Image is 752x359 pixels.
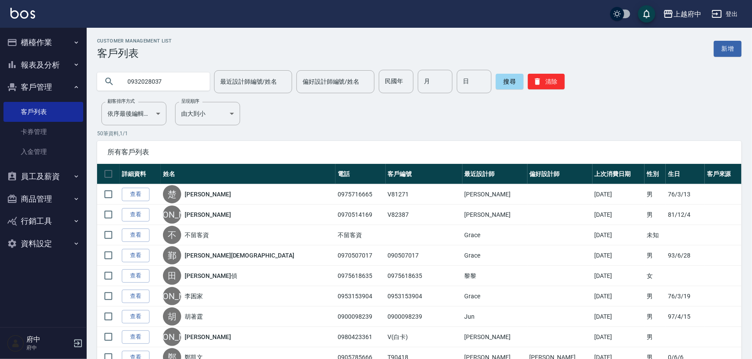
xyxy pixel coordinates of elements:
button: 商品管理 [3,188,83,210]
th: 生日 [666,164,705,184]
td: [PERSON_NAME] [462,205,527,225]
button: 上越府中 [660,5,705,23]
img: Person [7,335,24,352]
button: 櫃檯作業 [3,31,83,54]
a: 胡著霆 [185,312,203,321]
a: 查看 [122,228,150,242]
button: 客戶管理 [3,76,83,98]
div: 不 [163,226,181,244]
input: 搜尋關鍵字 [121,70,203,93]
td: [PERSON_NAME] [462,184,527,205]
td: 0975618635 [386,266,462,286]
a: 查看 [122,269,150,283]
a: 查看 [122,208,150,222]
td: 男 [645,286,666,307]
h3: 客戶列表 [97,47,172,59]
td: 0900098239 [335,307,385,327]
td: [DATE] [592,307,645,327]
td: 男 [645,327,666,347]
div: 由大到小 [175,102,240,125]
label: 顧客排序方式 [107,98,135,104]
a: [PERSON_NAME] [185,210,231,219]
td: 81/12/4 [666,205,705,225]
p: 府中 [26,344,71,352]
td: V81271 [386,184,462,205]
td: 0975618635 [335,266,385,286]
th: 客戶編號 [386,164,462,184]
td: [DATE] [592,266,645,286]
a: 查看 [122,249,150,262]
td: Grace [462,286,527,307]
td: V82387 [386,205,462,225]
td: 未知 [645,225,666,245]
span: 所有客戶列表 [107,148,731,157]
div: [PERSON_NAME] [163,328,181,346]
th: 最近設計師 [462,164,527,184]
a: [PERSON_NAME] [185,333,231,341]
a: 查看 [122,290,150,303]
div: 鄞 [163,246,181,264]
a: 查看 [122,310,150,323]
a: 查看 [122,188,150,201]
td: 0900098239 [386,307,462,327]
h5: 府中 [26,335,71,344]
a: 查看 [122,330,150,344]
td: 97/4/15 [666,307,705,327]
td: [PERSON_NAME] [462,327,527,347]
a: [PERSON_NAME][DEMOGRAPHIC_DATA] [185,251,294,260]
a: 不留客資 [185,231,209,239]
a: 客戶列表 [3,102,83,122]
div: 上越府中 [674,9,701,20]
button: 行銷工具 [3,210,83,232]
td: Grace [462,225,527,245]
td: 0970514169 [335,205,385,225]
div: 依序最後編輯時間 [101,102,166,125]
th: 客戶來源 [705,164,742,184]
td: 0980423361 [335,327,385,347]
td: 男 [645,307,666,327]
button: save [638,5,655,23]
td: 0975716665 [335,184,385,205]
td: 男 [645,245,666,266]
a: [PERSON_NAME]偵 [185,271,237,280]
a: [PERSON_NAME] [185,190,231,199]
div: 田 [163,267,181,285]
th: 偏好設計師 [527,164,592,184]
th: 性別 [645,164,666,184]
td: [DATE] [592,205,645,225]
button: 搜尋 [496,74,524,89]
td: Grace [462,245,527,266]
a: 李囷家 [185,292,203,300]
a: 卡券管理 [3,122,83,142]
label: 呈現順序 [181,98,199,104]
td: [DATE] [592,245,645,266]
td: [DATE] [592,327,645,347]
td: [DATE] [592,286,645,307]
td: 男 [645,184,666,205]
button: 員工及薪資 [3,165,83,188]
td: 76/3/19 [666,286,705,307]
td: 男 [645,205,666,225]
button: 報表及分析 [3,54,83,76]
td: 93/6/28 [666,245,705,266]
div: [PERSON_NAME] [163,206,181,224]
td: 不留客資 [335,225,385,245]
button: 清除 [528,74,565,89]
td: 女 [645,266,666,286]
td: 090507017 [386,245,462,266]
td: 黎黎 [462,266,527,286]
th: 上次消費日期 [592,164,645,184]
td: 76/3/13 [666,184,705,205]
button: 登出 [708,6,742,22]
div: 胡 [163,307,181,326]
div: 楚 [163,185,181,203]
h2: Customer Management List [97,38,172,44]
div: [PERSON_NAME] [163,287,181,305]
td: 0953153904 [335,286,385,307]
button: 資料設定 [3,232,83,255]
td: Jun [462,307,527,327]
img: Logo [10,8,35,19]
th: 電話 [335,164,385,184]
a: 新增 [714,41,742,57]
th: 姓名 [161,164,335,184]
